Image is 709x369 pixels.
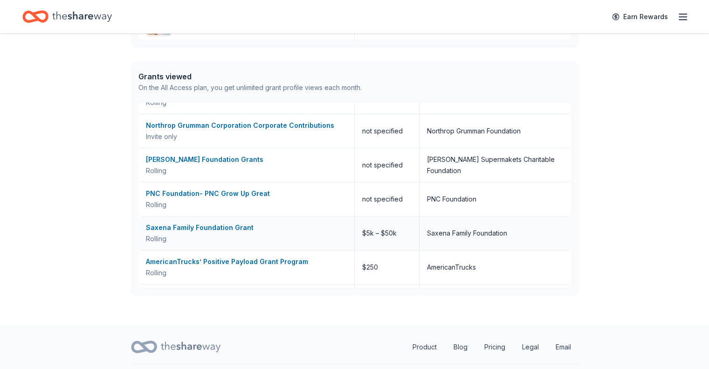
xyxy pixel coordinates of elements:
[427,228,507,239] div: Saxena Family Foundation
[146,233,347,244] div: Rolling
[146,222,347,233] div: Saxena Family Foundation Grant
[446,338,475,356] a: Blog
[427,125,521,137] div: Northrop Grumman Foundation
[427,262,476,273] div: AmericanTrucks
[405,338,578,356] nav: quick links
[427,154,564,176] div: [PERSON_NAME] Supermakets Charitable Foundation
[146,154,347,165] div: [PERSON_NAME] Foundation Grants
[138,82,362,93] div: On the All Access plan, you get unlimited grant profile views each month.
[355,182,420,216] div: not specified
[138,71,362,82] div: Grants viewed
[146,131,347,142] div: Invite only
[405,338,444,356] a: Product
[355,251,420,284] div: $250
[355,148,420,182] div: not specified
[146,199,347,210] div: Rolling
[515,338,546,356] a: Legal
[427,194,476,205] div: PNC Foundation
[146,165,347,176] div: Rolling
[355,216,420,250] div: $5k – $50k
[22,6,112,28] a: Home
[477,338,513,356] a: Pricing
[146,188,347,199] div: PNC Foundation- PNC Grow Up Great
[146,267,347,278] div: Rolling
[355,285,420,318] div: $2.5k – $20k
[146,97,347,108] div: Rolling
[146,256,347,267] div: AmericanTrucks’ Positive Payload Grant Program
[355,114,420,148] div: not specified
[146,120,347,131] div: Northrop Grumman Corporation Corporate Contributions
[548,338,578,356] a: Email
[606,8,674,25] a: Earn Rewards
